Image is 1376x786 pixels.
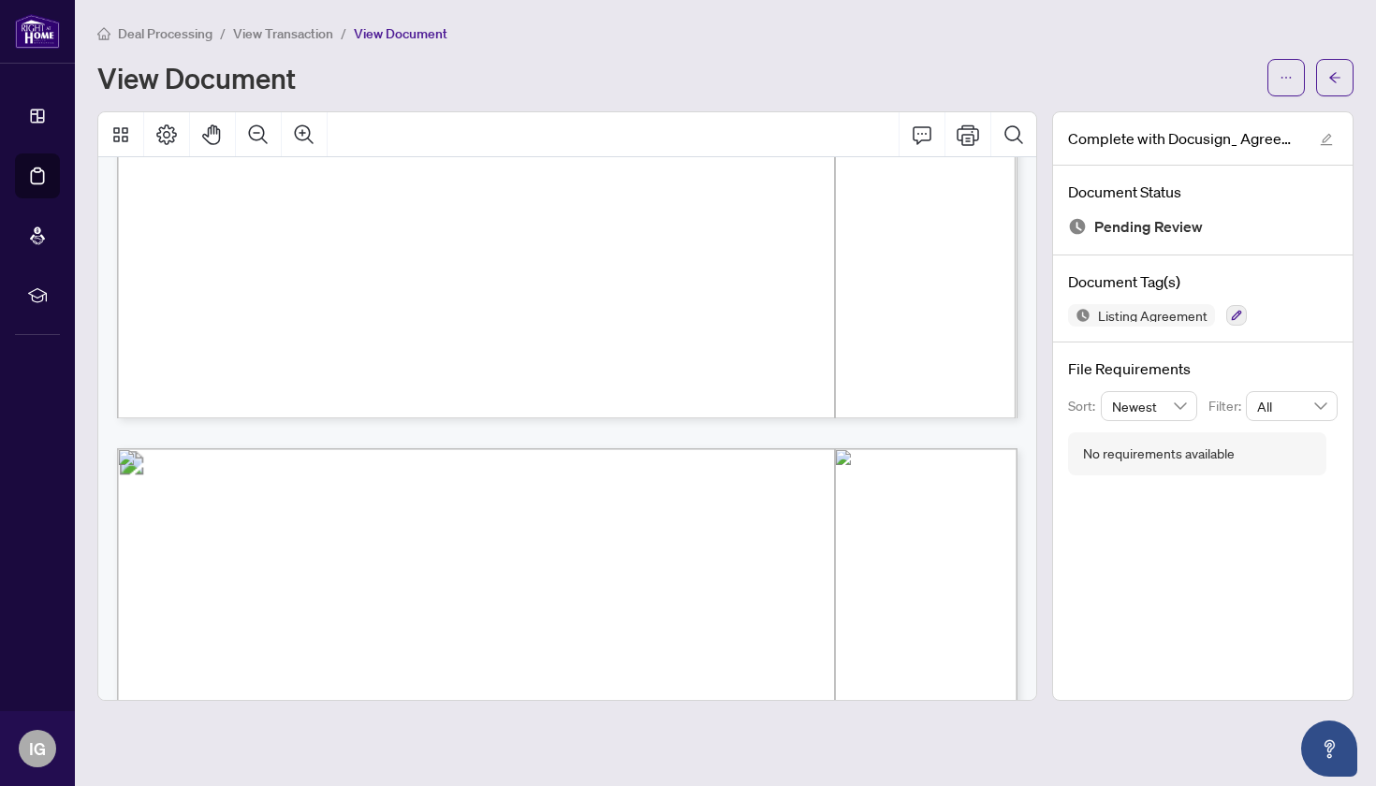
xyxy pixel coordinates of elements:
[1112,392,1187,420] span: Newest
[1068,181,1338,203] h4: Document Status
[1280,71,1293,84] span: ellipsis
[1068,127,1302,150] span: Complete with Docusign_ Agreement to Lease 223pdf Escarpment Schedule B 223pdf Confirmatio.pdf
[1301,720,1357,777] button: Open asap
[1068,357,1338,380] h4: File Requirements
[1094,214,1203,240] span: Pending Review
[341,22,346,44] li: /
[97,27,110,40] span: home
[220,22,226,44] li: /
[1068,396,1101,416] p: Sort:
[1068,270,1338,293] h4: Document Tag(s)
[1091,309,1215,322] span: Listing Agreement
[1208,396,1246,416] p: Filter:
[1328,71,1341,84] span: arrow-left
[29,735,46,762] span: IG
[1083,444,1235,464] div: No requirements available
[1320,133,1333,146] span: edit
[118,25,212,42] span: Deal Processing
[97,63,296,93] h1: View Document
[1068,217,1087,236] img: Document Status
[233,25,333,42] span: View Transaction
[15,14,60,49] img: logo
[1068,304,1091,327] img: Status Icon
[1257,392,1326,420] span: All
[354,25,447,42] span: View Document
